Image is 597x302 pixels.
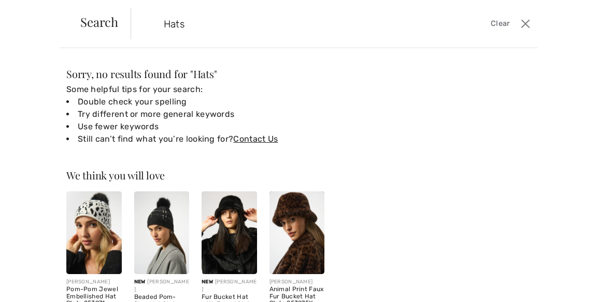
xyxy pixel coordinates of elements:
[66,69,324,79] div: Sorry, no results found for " "
[80,16,118,28] span: Search
[156,8,428,39] input: TYPE TO SEARCH
[202,278,257,294] div: [PERSON_NAME]
[491,18,510,29] span: Clear
[134,191,190,274] img: Beaded Pom-Pom Hat Style 253969. Black
[66,96,324,108] li: Double check your spelling
[202,279,213,285] span: New
[269,191,325,274] img: Animal Print Faux Fur Bucket Hat Style 253975X. Beige/Black
[233,134,278,144] a: Contact Us
[23,7,45,17] span: Chat
[202,191,257,274] img: Fur Bucket Hat with Jewel Style 253975. Black
[66,168,165,182] span: We think you will love
[193,67,214,81] span: Hats
[518,16,533,32] button: Close
[66,120,324,133] li: Use fewer keywords
[66,278,122,286] div: [PERSON_NAME]
[269,278,325,286] div: [PERSON_NAME]
[66,108,324,120] li: Try different or more general keywords
[134,278,190,294] div: [PERSON_NAME]
[66,133,324,145] li: Still can’t find what you’re looking for?
[66,83,324,145] div: Some helpful tips for your search:
[134,279,146,285] span: New
[66,191,122,274] img: Pom-Pom Jewel Embellished Hat Style 253971. Winter white/black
